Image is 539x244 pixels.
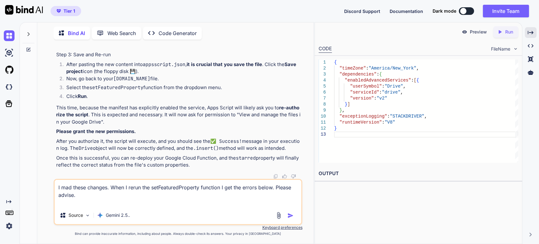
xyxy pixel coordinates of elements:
span: } [334,126,337,131]
span: ] [347,102,350,107]
span: "version" [350,96,374,101]
span: , [403,84,405,89]
code: appsscript.json [143,61,185,68]
span: Documentation [390,9,423,14]
div: 10 [319,113,326,119]
span: } [339,108,342,113]
img: attachment [275,212,282,219]
li: After pasting the new content into , . Click the icon (the floppy disk 💾). [61,61,301,75]
span: [ [414,78,416,83]
span: : [379,90,382,95]
li: Select the function from the dropdown menu. [61,84,301,93]
div: 7 [319,95,326,101]
span: "serviceId" [350,90,379,95]
code: ✅ Success! [210,138,242,144]
p: Preview [470,29,487,35]
div: 4 [319,77,326,83]
button: premiumTier 1 [51,6,81,16]
img: premium [57,9,61,13]
img: icon [287,212,294,219]
p: Bind can provide inaccurate information, including about people. Always double-check its answers.... [54,231,302,236]
img: githubLight [4,64,15,75]
p: Keyboard preferences [54,225,302,230]
li: Click . [61,93,301,102]
img: Gemini 2.5 Pro [97,212,103,218]
code: setFeaturedProperty [89,84,143,91]
div: 2 [319,65,326,71]
img: Bind AI [5,5,43,15]
p: Gemini 2.5.. [106,212,130,218]
p: Run [505,29,513,35]
span: , [400,90,403,95]
span: , [424,114,427,119]
img: preview [462,29,467,35]
code: .insert() [193,145,219,151]
span: { [334,60,337,65]
code: [DOMAIN_NAME] [113,76,150,82]
p: After you authorize it, the script will execute, and you should see the message in your execution... [56,138,301,152]
span: "timeZone" [339,66,366,71]
textarea: I mad these changes. When I rerun the setFeaturedProperty function I get the errors below. Please... [55,180,302,206]
div: 13 [319,131,326,137]
div: 11 [319,119,326,125]
span: : [387,114,390,119]
span: "Drive" [384,84,403,89]
p: This time, because the manifest has explicitly enabled the service, Apps Script will likely ask y... [56,104,301,126]
img: Pick Models [85,213,90,218]
span: "v2" [376,96,387,101]
strong: Run [78,93,87,99]
span: : [382,120,384,125]
p: Once this is successful, you can re-deploy your Google Cloud Function, and the property will fina... [56,155,301,169]
div: 3 [319,71,326,77]
p: Bind AI [68,29,85,37]
div: 8 [319,101,326,107]
div: 6 [319,89,326,95]
span: FileName [491,46,510,52]
img: like [282,174,287,179]
span: Tier 1 [63,8,75,14]
img: chat [4,30,15,41]
button: Invite Team [483,5,529,17]
span: "America/New_York" [368,66,416,71]
span: "STACKDRIVER" [390,114,424,119]
div: CODE [319,45,332,53]
span: "V8" [384,120,395,125]
h2: OUTPUT [315,166,522,181]
span: { [416,78,419,83]
img: chevron down [513,46,518,52]
span: : [411,78,413,83]
span: : [366,66,368,71]
span: { [379,72,382,77]
code: Drive [79,145,93,151]
span: : [374,96,376,101]
strong: it is crucial that you save the file [187,61,262,67]
strong: Please grant the new permissions. [56,128,136,134]
div: 5 [319,83,326,89]
img: darkCloudIdeIcon [4,82,15,92]
div: 12 [319,125,326,131]
button: Discord Support [344,8,380,15]
code: starred [236,155,256,161]
h4: Step 3: Save and Re-run [56,51,301,58]
span: , [416,66,419,71]
li: Now, go back to your file. [61,75,301,84]
span: } [344,102,347,107]
button: Documentation [390,8,423,15]
p: Web Search [107,29,136,37]
span: "exceptionLogging" [339,114,387,119]
p: Code Generator [159,29,197,37]
span: "dependencies" [339,72,377,77]
span: "runtimeVersion" [339,120,382,125]
span: : [382,84,384,89]
img: copy [273,174,278,179]
img: ai-studio [4,47,15,58]
span: "userSymbol" [350,84,382,89]
img: dislike [291,174,296,179]
div: 1 [319,59,326,65]
div: 9 [319,107,326,113]
span: Discord Support [344,9,380,14]
span: : [376,72,379,77]
span: "enabledAdvancedServices" [344,78,411,83]
span: Dark mode [433,8,456,14]
span: "drive" [382,90,400,95]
